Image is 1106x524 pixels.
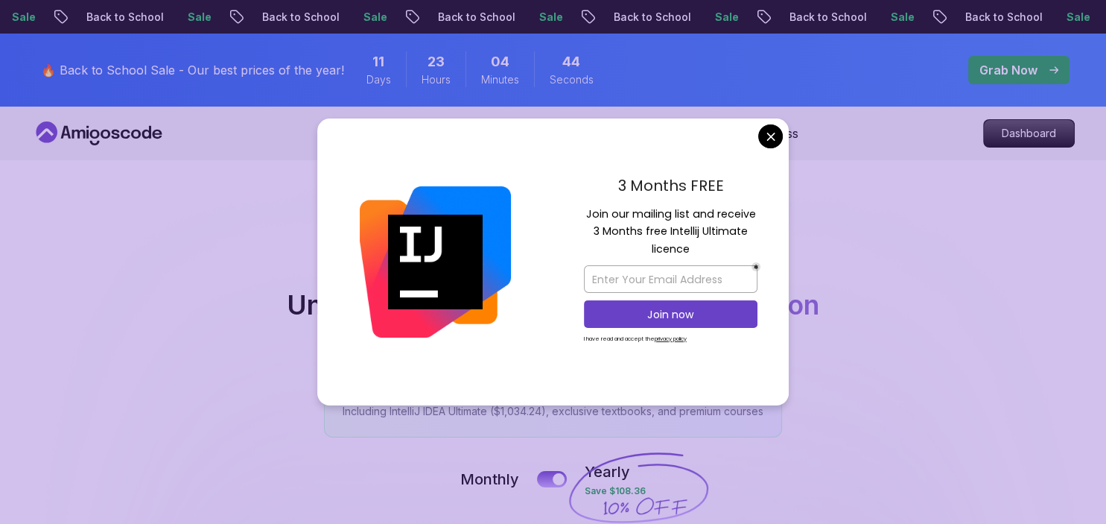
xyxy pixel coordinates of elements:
span: 44 Seconds [562,51,580,72]
span: Hours [422,72,451,87]
p: Sale [696,10,744,25]
span: Minutes [481,72,519,87]
p: Dashboard [984,120,1074,147]
p: Sale [521,10,568,25]
p: 🔥 Back to School Sale - Our best prices of the year! [41,61,344,79]
p: Back to School [771,10,872,25]
p: Back to School [595,10,696,25]
h2: Unlimited Learning with [287,290,819,320]
p: Grab Now [979,61,1037,79]
span: Seconds [550,72,594,87]
span: Days [366,72,391,87]
span: 11 Days [372,51,384,72]
p: Including IntelliJ IDEA Ultimate ($1,034.24), exclusive textbooks, and premium courses [343,404,763,419]
p: Sale [1048,10,1096,25]
p: Sale [872,10,920,25]
span: 4 Minutes [491,51,509,72]
p: Back to School [244,10,345,25]
p: Sale [169,10,217,25]
p: Sale [345,10,392,25]
span: 23 Hours [428,51,445,72]
p: Back to School [68,10,169,25]
p: Back to School [947,10,1048,25]
p: Back to School [419,10,521,25]
a: Dashboard [983,119,1075,148]
p: Monthly [460,469,519,490]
